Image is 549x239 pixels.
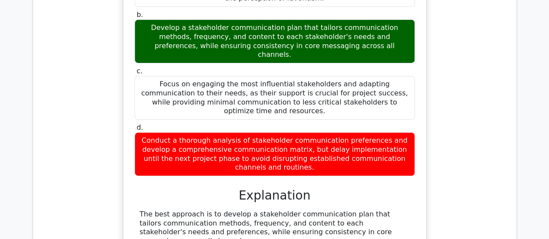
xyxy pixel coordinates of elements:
[135,20,415,63] div: Develop a stakeholder communication plan that tailors communication methods, frequency, and conte...
[135,76,415,120] div: Focus on engaging the most influential stakeholders and adapting communication to their needs, as...
[137,67,143,75] span: c.
[137,10,143,19] span: b.
[137,123,143,131] span: d.
[135,132,415,176] div: Conduct a thorough analysis of stakeholder communication preferences and develop a comprehensive ...
[140,188,410,203] h3: Explanation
